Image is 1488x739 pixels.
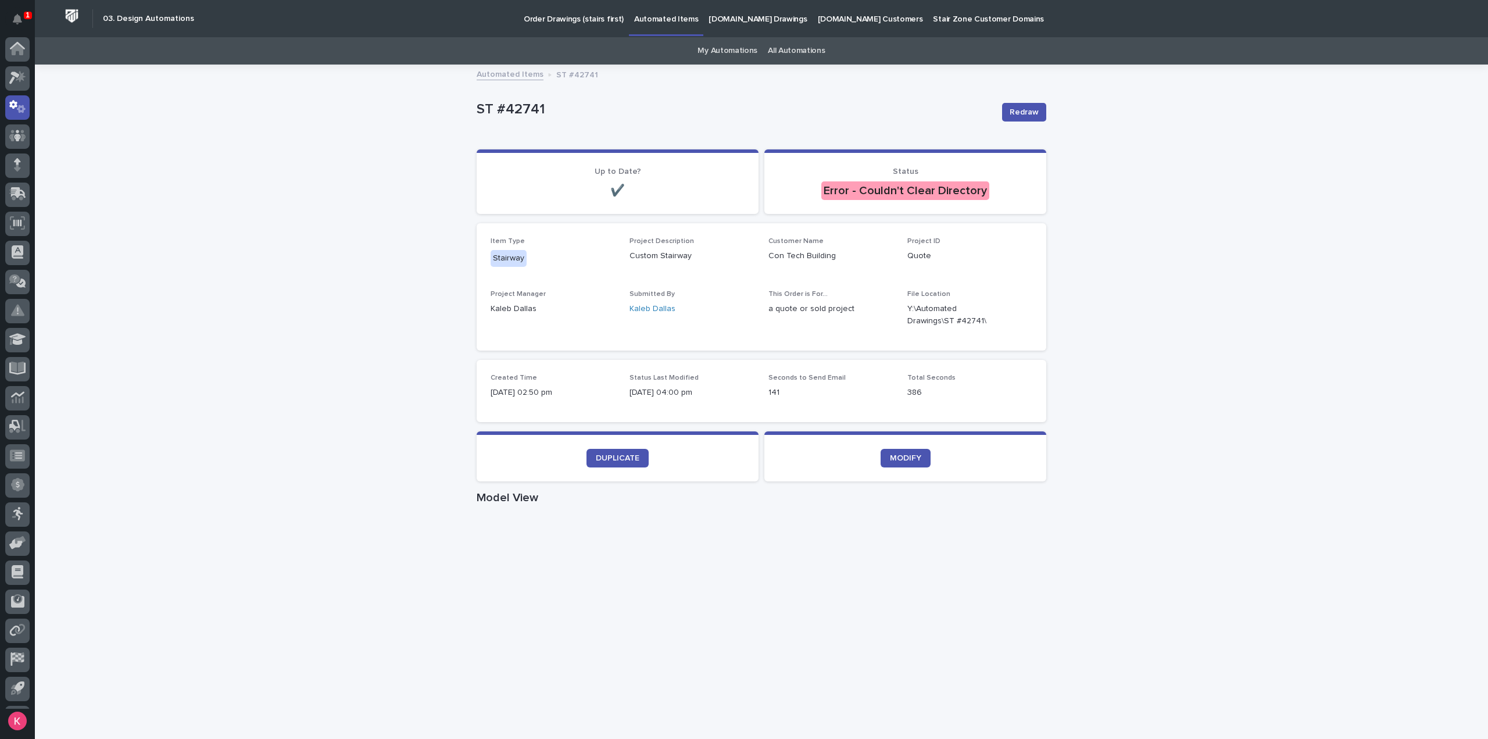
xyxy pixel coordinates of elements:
a: All Automations [768,37,825,65]
a: Automated Items [477,67,543,80]
span: Up to Date? [595,167,641,176]
p: a quote or sold project [768,303,893,315]
span: Project Description [629,238,694,245]
span: File Location [907,291,950,298]
a: MODIFY [881,449,931,467]
span: Status Last Modified [629,374,699,381]
a: DUPLICATE [586,449,649,467]
p: Quote [907,250,1032,262]
span: Seconds to Send Email [768,374,846,381]
img: Workspace Logo [61,5,83,27]
h1: Model View [477,491,1046,505]
h2: 03. Design Automations [103,14,194,24]
span: Status [893,167,918,176]
button: Notifications [5,7,30,31]
p: 386 [907,387,1032,399]
a: Kaleb Dallas [629,303,675,315]
span: Total Seconds [907,374,956,381]
div: Stairway [491,250,527,267]
span: Item Type [491,238,525,245]
p: Custom Stairway [629,250,754,262]
p: Kaleb Dallas [491,303,616,315]
span: Submitted By [629,291,675,298]
span: Customer Name [768,238,824,245]
div: Error - Couldn't Clear Directory [821,181,989,200]
p: [DATE] 04:00 pm [629,387,754,399]
p: 141 [768,387,893,399]
button: Redraw [1002,103,1046,122]
p: 1 [26,11,30,19]
span: Project Manager [491,291,546,298]
span: Project ID [907,238,940,245]
div: Notifications1 [15,14,30,33]
span: Created Time [491,374,537,381]
p: Con Tech Building [768,250,893,262]
p: [DATE] 02:50 pm [491,387,616,399]
: Y:\Automated Drawings\ST #42741\ [907,303,1004,327]
span: This Order is For... [768,291,828,298]
span: MODIFY [890,454,921,462]
span: DUPLICATE [596,454,639,462]
span: Redraw [1010,106,1039,118]
p: ✔️ [491,184,745,198]
button: users-avatar [5,709,30,733]
p: ST #42741 [556,67,598,80]
a: My Automations [697,37,757,65]
p: ST #42741 [477,101,993,118]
